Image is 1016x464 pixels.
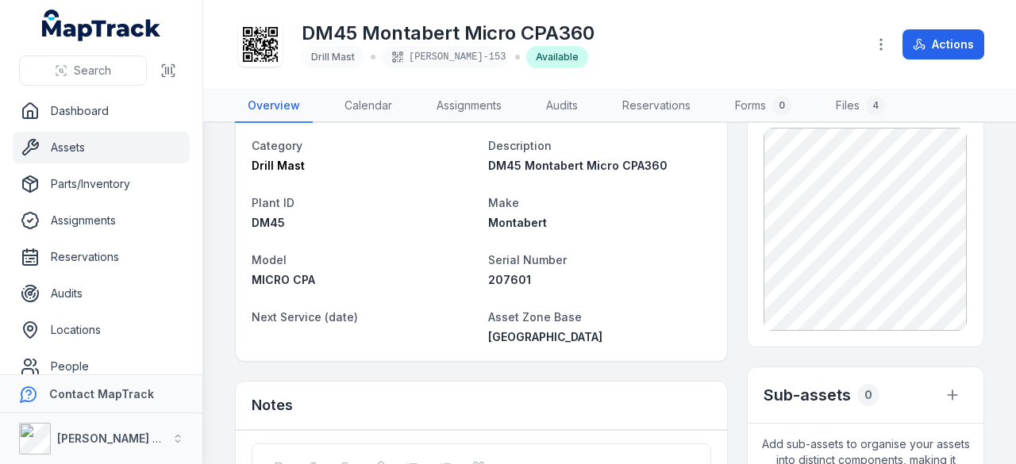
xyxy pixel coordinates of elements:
span: Plant ID [252,196,294,209]
h1: DM45 Montabert Micro CPA360 [302,21,595,46]
a: Assets [13,132,190,163]
a: Parts/Inventory [13,168,190,200]
div: 4 [866,96,885,115]
a: Reservations [610,90,703,123]
a: MapTrack [42,10,161,41]
div: [PERSON_NAME]-153 [382,46,509,68]
span: Drill Mast [252,159,305,172]
a: People [13,351,190,382]
h2: Sub-assets [764,384,851,406]
span: 207601 [488,273,531,286]
a: Locations [13,314,190,346]
a: Assignments [424,90,514,123]
h3: Notes [252,394,293,416]
span: Category [252,139,302,152]
span: MICRO CPA [252,273,315,286]
a: Overview [235,90,313,123]
strong: Contact MapTrack [49,387,154,401]
a: Assignments [13,205,190,236]
a: Audits [13,278,190,309]
a: Reservations [13,241,190,273]
span: Next Service (date) [252,310,358,324]
span: Drill Mast [311,51,355,63]
span: Search [74,63,111,79]
span: Description [488,139,552,152]
span: Make [488,196,519,209]
a: Dashboard [13,95,190,127]
span: Serial Number [488,253,567,267]
a: Calendar [332,90,405,123]
div: Available [526,46,588,68]
span: [GEOGRAPHIC_DATA] [488,330,602,343]
span: Montabert [488,216,547,229]
a: Forms0 [722,90,804,123]
a: Files4 [823,90,898,123]
span: Model [252,253,287,267]
div: 0 [772,96,791,115]
button: Actions [902,29,984,59]
strong: [PERSON_NAME] Group [57,431,187,445]
button: Search [19,56,147,86]
span: DM45 [252,216,285,229]
a: Audits [533,90,591,123]
span: DM45 Montabert Micro CPA360 [488,159,668,172]
div: 0 [857,384,879,406]
span: Asset Zone Base [488,310,582,324]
